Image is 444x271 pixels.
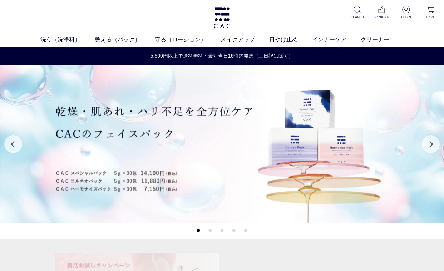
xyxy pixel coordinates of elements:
button: Next [422,135,440,153]
a: RANKING [374,6,390,20]
a: CART [423,6,438,20]
button: 2 of 5 [209,229,212,232]
a: LOGIN [398,6,414,20]
a: 日やけ止め [269,35,312,44]
p: RANKING [374,14,390,20]
a: 5,500円以上で送料無料・最短当日16時迄発送（土日祝は除く） [0,52,444,60]
img: logo [213,7,231,28]
a: 洗う（洗浄料） [40,35,95,44]
a: インナーケア [312,35,361,44]
a: 守る（ローション） [155,35,221,44]
button: Previous [4,135,22,153]
button: 1 of 5 [197,229,200,232]
p: SEARCH [350,14,365,20]
button: 4 of 5 [232,229,236,232]
p: LOGIN [398,14,414,20]
a: クリーナー [361,35,404,44]
a: 整える（パック） [95,35,155,44]
button: 5 of 5 [244,229,247,232]
a: SEARCH [350,6,365,20]
a: メイクアップ [221,35,269,44]
button: 3 of 5 [221,229,224,232]
p: CART [423,14,438,20]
